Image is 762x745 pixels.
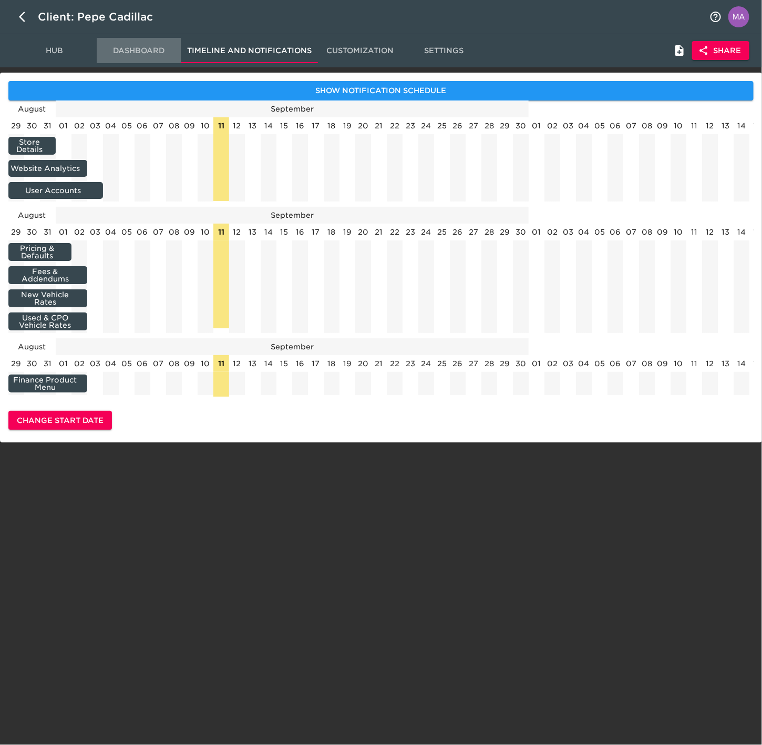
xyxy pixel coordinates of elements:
[24,355,40,372] div: 30
[544,224,560,240] div: 02
[513,355,529,372] div: 30
[24,224,40,240] div: 30
[607,355,623,372] div: 06
[544,355,560,372] div: 02
[182,355,198,372] div: 09
[592,355,607,372] div: 05
[497,355,513,372] div: 29
[434,355,450,372] div: 25
[718,224,734,240] div: 13
[371,117,387,134] div: 21
[8,137,50,155] div: Store Details
[529,355,544,372] div: 01
[703,4,728,29] button: notifications
[166,355,182,372] div: 08
[38,8,168,25] div: Client: Pepe Cadillac
[308,224,324,240] div: 17
[655,355,671,372] div: 09
[166,117,182,134] div: 08
[56,207,529,224] span: September
[450,224,466,240] div: 26
[387,117,403,134] div: 22
[261,117,276,134] div: 14
[8,313,82,330] div: Used & CPO Vehicle Rates
[276,355,292,372] div: 15
[166,224,182,240] div: 08
[56,355,71,372] div: 01
[576,355,592,372] div: 04
[728,6,749,27] img: Profile
[8,207,56,224] span: August
[19,44,90,57] span: Hub
[481,117,497,134] div: 28
[229,355,245,372] div: 12
[560,224,576,240] div: 03
[529,117,544,134] div: 01
[692,41,749,61] button: Share
[229,117,245,134] div: 12
[718,355,734,372] div: 13
[308,355,324,372] div: 17
[671,224,686,240] div: 10
[119,117,135,134] div: 05
[198,224,213,240] div: 10
[607,117,623,134] div: 06
[671,355,686,372] div: 10
[8,117,24,134] div: 29
[187,44,312,57] span: Timeline and Notifications
[198,355,213,372] div: 10
[8,266,82,284] div: Fees & Addendums
[418,224,434,240] div: 24
[734,117,749,134] div: 14
[529,224,544,240] div: 01
[8,289,82,307] div: New Vehicle Rates
[466,117,481,134] div: 27
[607,224,623,240] div: 06
[150,355,166,372] div: 07
[403,224,418,240] div: 23
[592,117,607,134] div: 05
[135,117,150,134] div: 06
[245,117,261,134] div: 13
[213,117,229,134] div: 11
[718,117,734,134] div: 13
[276,224,292,240] div: 15
[623,355,639,372] div: 07
[576,117,592,134] div: 04
[182,224,198,240] div: 09
[182,117,198,134] div: 09
[339,224,355,240] div: 19
[17,414,104,427] span: Change Start Date
[8,185,98,196] div: User Accounts
[135,355,150,372] div: 06
[213,355,229,372] div: 11
[40,355,56,372] div: 31
[418,355,434,372] div: 24
[466,224,481,240] div: 27
[702,355,718,372] div: 12
[261,224,276,240] div: 14
[623,117,639,134] div: 07
[245,355,261,372] div: 13
[87,224,103,240] div: 03
[408,44,480,57] span: Settings
[40,224,56,240] div: 31
[17,84,745,97] span: Show Notification Schedule
[560,355,576,372] div: 03
[403,117,418,134] div: 23
[8,224,24,240] div: 29
[56,117,71,134] div: 01
[8,100,56,117] span: August
[8,81,754,100] button: Show Notification Schedule
[355,224,371,240] div: 20
[103,224,119,240] div: 04
[702,117,718,134] div: 12
[56,100,529,117] span: September
[71,355,87,372] div: 02
[324,224,339,240] div: 18
[671,117,686,134] div: 10
[371,224,387,240] div: 21
[639,224,655,240] div: 08
[686,355,702,372] div: 11
[103,44,174,57] span: Dashboard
